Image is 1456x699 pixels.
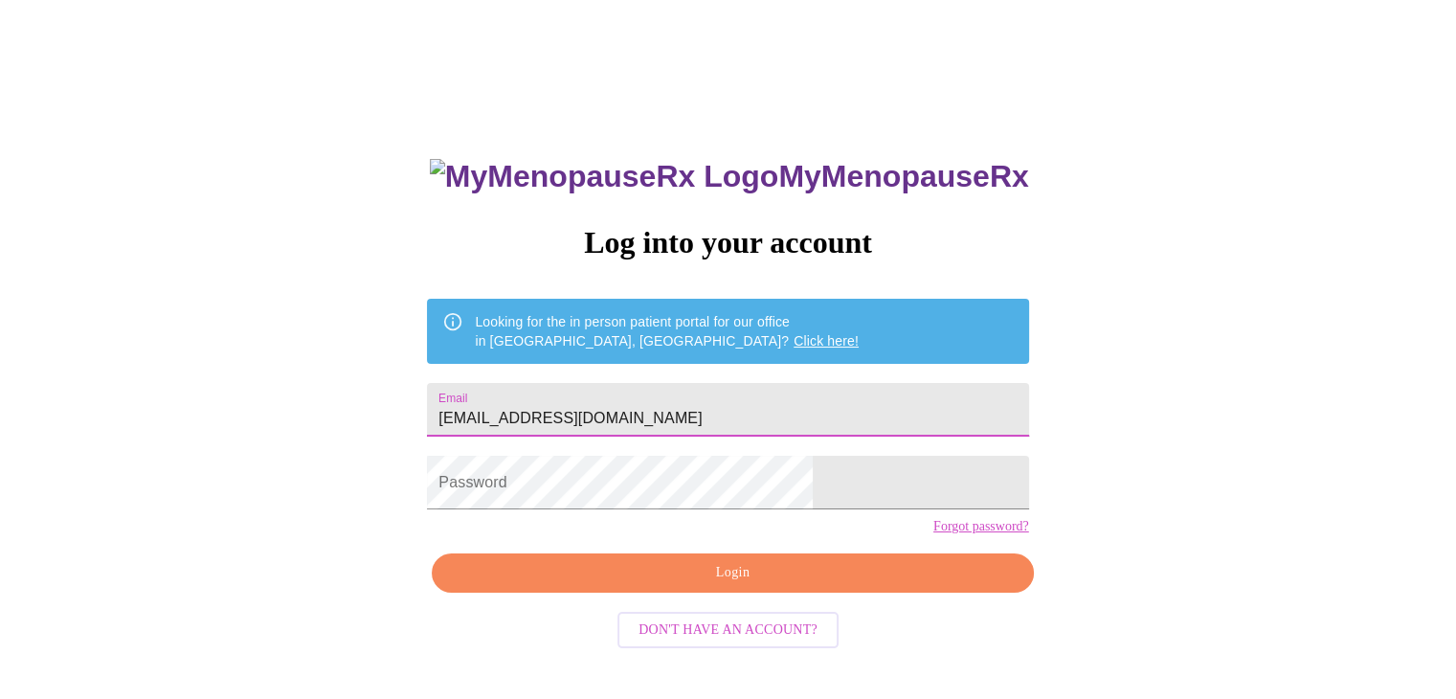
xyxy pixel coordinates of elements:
button: Login [432,553,1033,593]
a: Don't have an account? [613,620,843,636]
h3: Log into your account [427,225,1028,260]
span: Don't have an account? [638,619,818,643]
button: Don't have an account? [617,612,839,649]
h3: MyMenopauseRx [430,159,1029,194]
div: Looking for the in person patient portal for our office in [GEOGRAPHIC_DATA], [GEOGRAPHIC_DATA]? [475,304,859,358]
img: MyMenopauseRx Logo [430,159,778,194]
a: Click here! [794,333,859,349]
a: Forgot password? [933,519,1029,534]
span: Login [454,561,1011,585]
